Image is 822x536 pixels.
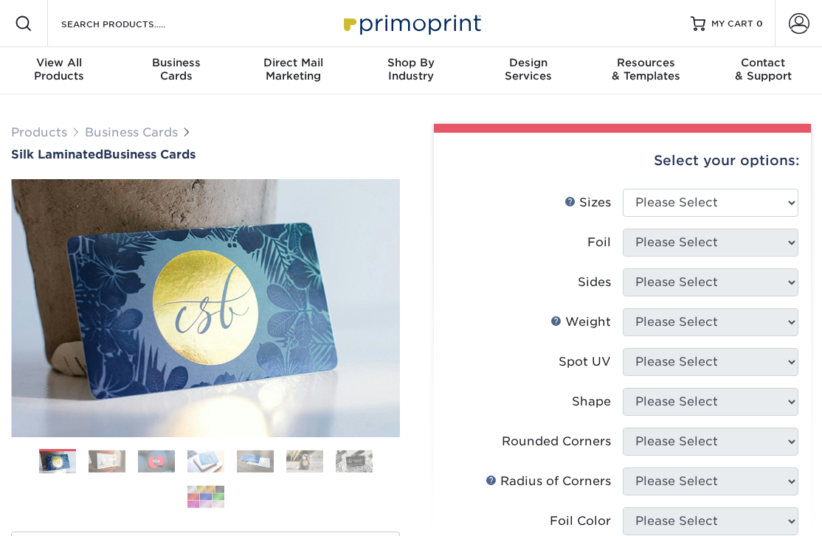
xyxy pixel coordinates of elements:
[11,147,400,161] h1: Business Cards
[286,450,323,473] img: Business Cards 06
[502,433,611,450] div: Rounded Corners
[587,47,705,94] a: Resources& Templates
[336,450,373,473] img: Business Cards 07
[85,125,178,139] a: Business Cards
[11,147,103,161] span: Silk Laminated
[578,274,611,291] div: Sides
[550,512,611,530] div: Foil Color
[587,234,611,251] div: Foil
[352,47,469,94] a: Shop ByIndustry
[559,353,611,371] div: Spot UV
[11,125,67,139] a: Products
[470,56,587,83] div: Services
[60,15,204,32] input: SEARCH PRODUCTS.....
[235,56,352,83] div: Marketing
[235,47,352,94] a: Direct MailMarketing
[550,313,611,331] div: Weight
[138,450,175,473] img: Business Cards 03
[117,56,235,69] span: Business
[711,18,753,30] span: MY CART
[705,47,822,94] a: Contact& Support
[470,56,587,69] span: Design
[11,114,400,503] img: Silk Laminated 01
[11,147,400,161] a: Silk LaminatedBusiness Cards
[352,56,469,83] div: Industry
[446,133,799,189] div: Select your options:
[337,7,485,39] img: Primoprint
[39,444,76,481] img: Business Cards 01
[587,56,705,69] span: Resources
[187,485,224,508] img: Business Cards 08
[572,393,611,411] div: Shape
[352,56,469,69] span: Shop By
[117,47,235,94] a: BusinessCards
[564,194,611,212] div: Sizes
[235,56,352,69] span: Direct Mail
[756,18,763,29] span: 0
[117,56,235,83] div: Cards
[705,56,822,83] div: & Support
[486,473,611,490] div: Radius of Corners
[187,450,224,473] img: Business Cards 04
[237,450,274,473] img: Business Cards 05
[705,56,822,69] span: Contact
[587,56,705,83] div: & Templates
[470,47,587,94] a: DesignServices
[89,450,125,473] img: Business Cards 02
